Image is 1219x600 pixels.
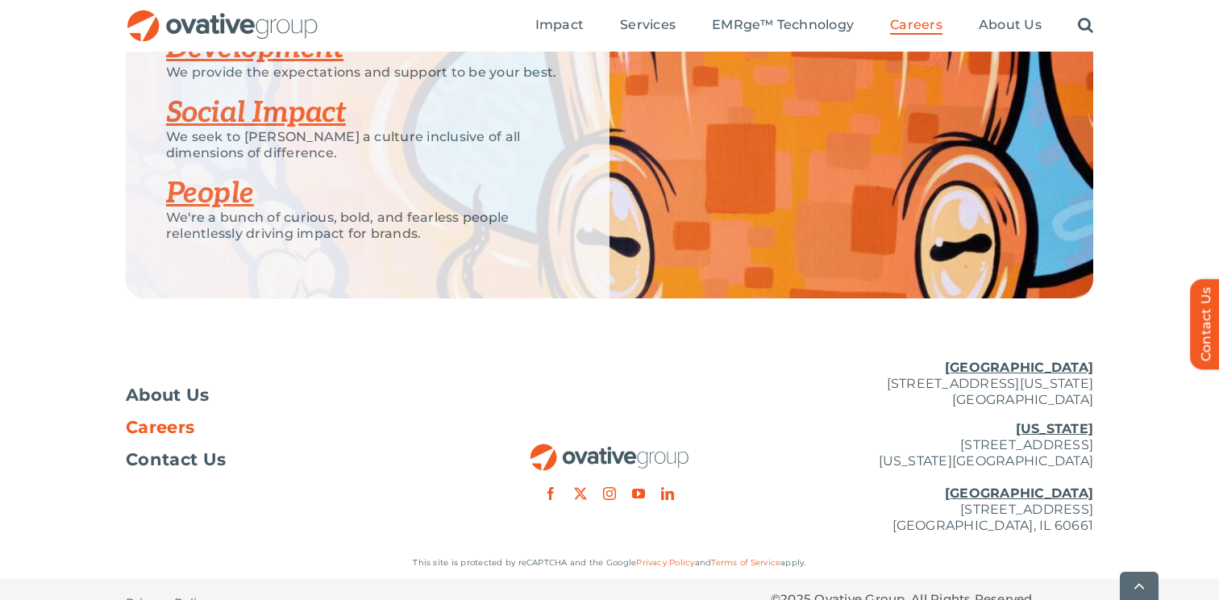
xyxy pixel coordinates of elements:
a: OG_Full_horizontal_RGB [529,442,690,457]
a: linkedin [661,487,674,500]
nav: Footer Menu [126,387,448,468]
a: facebook [544,487,557,500]
span: Contact Us [126,452,226,468]
a: OG_Full_horizontal_RGB [126,8,319,23]
span: Careers [890,17,942,33]
span: About Us [126,387,210,403]
p: We seek to [PERSON_NAME] a culture inclusive of all dimensions of difference. [166,129,569,161]
span: Careers [126,419,194,435]
a: instagram [603,487,616,500]
a: Terms of Service [711,557,780,568]
a: EMRge™ Technology [712,17,854,35]
p: This site is protected by reCAPTCHA and the Google and apply. [126,555,1093,571]
a: youtube [632,487,645,500]
span: Services [620,17,676,33]
a: Careers [890,17,942,35]
a: Contact Us [126,452,448,468]
a: twitter [574,487,587,500]
p: We're a bunch of curious, bold, and fearless people relentlessly driving impact for brands. [166,210,569,242]
p: [STREET_ADDRESS] [US_STATE][GEOGRAPHIC_DATA] [STREET_ADDRESS] [GEOGRAPHIC_DATA], IL 60661 [771,421,1093,534]
p: We provide the expectations and support to be your best. [166,65,569,81]
u: [GEOGRAPHIC_DATA] [945,485,1093,501]
a: Search [1078,17,1093,35]
span: About Us [979,17,1042,33]
span: EMRge™ Technology [712,17,854,33]
u: [GEOGRAPHIC_DATA] [945,360,1093,375]
p: [STREET_ADDRESS][US_STATE] [GEOGRAPHIC_DATA] [771,360,1093,408]
a: Privacy Policy [636,557,694,568]
span: Impact [535,17,584,33]
a: Services [620,17,676,35]
a: Social Impact [166,95,346,131]
a: Impact [535,17,584,35]
a: People [166,176,254,211]
u: [US_STATE] [1016,421,1093,436]
a: About Us [126,387,448,403]
a: Careers [126,419,448,435]
a: About Us [979,17,1042,35]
